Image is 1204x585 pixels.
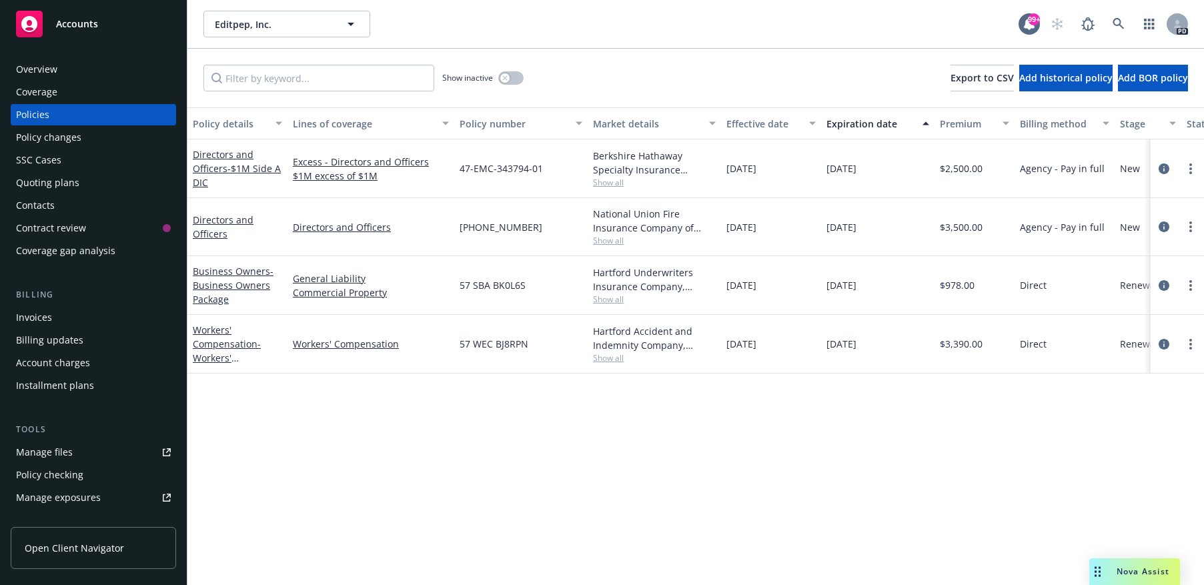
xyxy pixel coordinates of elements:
span: $2,500.00 [940,161,983,175]
span: Agency - Pay in full [1020,220,1105,234]
div: Coverage gap analysis [16,240,115,261]
a: Manage files [11,442,176,463]
span: [DATE] [726,278,756,292]
div: Stage [1120,117,1161,131]
span: Renewal [1120,337,1158,351]
span: [PHONE_NUMBER] [460,220,542,234]
a: more [1183,219,1199,235]
div: Billing updates [16,330,83,351]
a: Report a Bug [1075,11,1101,37]
span: Show inactive [442,72,493,83]
span: $3,390.00 [940,337,983,351]
div: National Union Fire Insurance Company of [GEOGRAPHIC_DATA], [GEOGRAPHIC_DATA], AIG [593,207,716,235]
a: more [1183,161,1199,177]
a: Manage certificates [11,510,176,531]
span: - Workers' Compensation [193,338,261,378]
button: Expiration date [821,107,935,139]
div: Drag to move [1089,558,1106,585]
button: Add historical policy [1019,65,1113,91]
div: Coverage [16,81,57,103]
span: Show all [593,294,716,305]
a: Directors and Officers [193,148,281,189]
a: more [1183,336,1199,352]
span: [DATE] [826,161,856,175]
a: circleInformation [1156,161,1172,177]
span: Add historical policy [1019,71,1113,84]
a: SSC Cases [11,149,176,171]
button: Export to CSV [951,65,1014,91]
span: $978.00 [940,278,975,292]
span: [DATE] [826,337,856,351]
a: Quoting plans [11,172,176,193]
a: Overview [11,59,176,80]
a: circleInformation [1156,336,1172,352]
a: Directors and Officers [293,220,449,234]
span: 47-EMC-343794-01 [460,161,543,175]
span: [DATE] [826,220,856,234]
span: Direct [1020,337,1047,351]
a: Contacts [11,195,176,216]
button: Premium [935,107,1015,139]
button: Effective date [721,107,821,139]
span: Export to CSV [951,71,1014,84]
div: Manage certificates [16,510,103,531]
div: Account charges [16,352,90,374]
a: Invoices [11,307,176,328]
div: Invoices [16,307,52,328]
div: Effective date [726,117,801,131]
div: Policy changes [16,127,81,148]
a: Installment plans [11,375,176,396]
div: Berkshire Hathaway Specialty Insurance Company, Berkshire Hathaway Specialty Insurance [593,149,716,177]
span: Accounts [56,19,98,29]
a: Policy changes [11,127,176,148]
span: Show all [593,352,716,364]
button: Nova Assist [1089,558,1180,585]
span: - Business Owners Package [193,265,273,306]
a: Policy checking [11,464,176,486]
div: Tools [11,423,176,436]
button: Editpep, Inc. [203,11,370,37]
a: Start snowing [1044,11,1071,37]
span: New [1120,220,1140,234]
a: Directors and Officers [193,213,253,240]
span: - $1M Side A DIC [193,162,281,189]
a: Workers' Compensation [193,324,261,378]
div: Policies [16,104,49,125]
a: Contract review [11,217,176,239]
span: [DATE] [726,161,756,175]
span: New [1120,161,1140,175]
span: Renewal [1120,278,1158,292]
div: Market details [593,117,701,131]
a: Coverage gap analysis [11,240,176,261]
div: Expiration date [826,117,915,131]
div: Premium [940,117,995,131]
button: Policy details [187,107,287,139]
div: Hartford Accident and Indemnity Company, Hartford Insurance Group [593,324,716,352]
div: Manage files [16,442,73,463]
a: Commercial Property [293,285,449,300]
div: 99+ [1028,13,1040,25]
button: Stage [1115,107,1181,139]
div: Contract review [16,217,86,239]
a: circleInformation [1156,219,1172,235]
span: Nova Assist [1117,566,1169,577]
button: Policy number [454,107,588,139]
span: Show all [593,235,716,246]
div: Installment plans [16,375,94,396]
div: Lines of coverage [293,117,434,131]
a: Coverage [11,81,176,103]
div: Policy number [460,117,568,131]
div: Policy details [193,117,267,131]
div: Quoting plans [16,172,79,193]
span: Show all [593,177,716,188]
span: Direct [1020,278,1047,292]
span: Agency - Pay in full [1020,161,1105,175]
a: Search [1105,11,1132,37]
button: Add BOR policy [1118,65,1188,91]
a: Workers' Compensation [293,337,449,351]
div: Contacts [16,195,55,216]
a: Manage exposures [11,487,176,508]
span: [DATE] [726,220,756,234]
input: Filter by keyword... [203,65,434,91]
